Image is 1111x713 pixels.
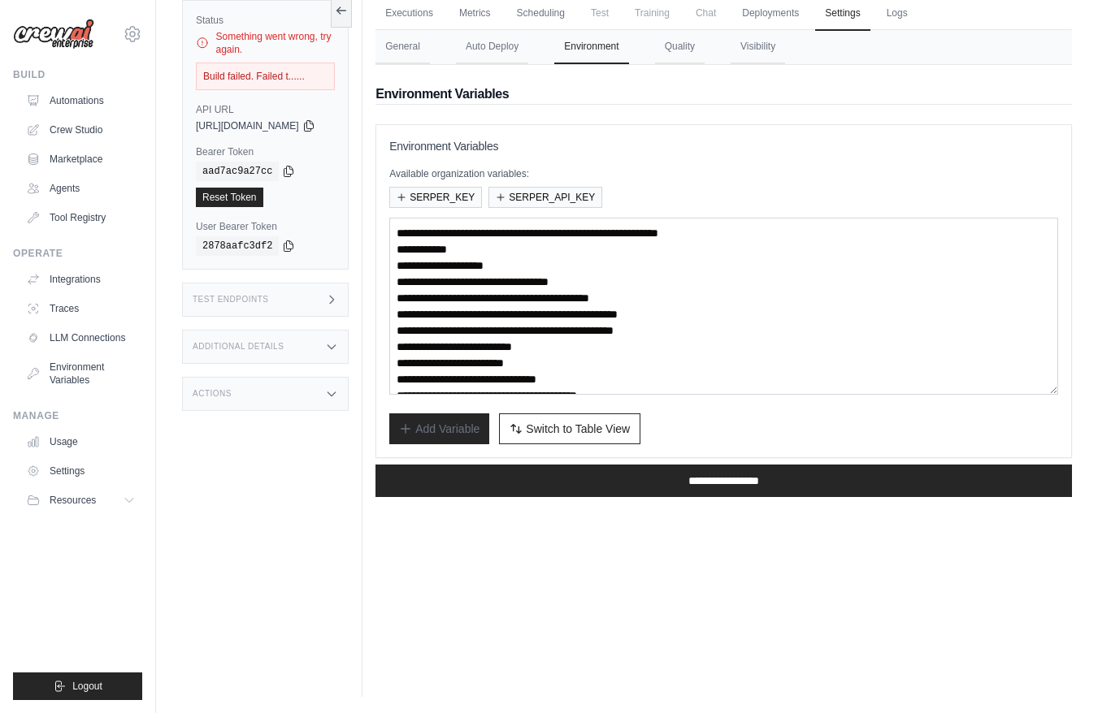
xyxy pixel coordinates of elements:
div: Operate [13,247,142,260]
a: Tool Registry [20,205,142,231]
button: Resources [20,487,142,513]
a: Automations [20,88,142,114]
button: Logout [13,672,142,700]
span: Resources [50,494,96,507]
label: Status [196,14,335,27]
a: Crew Studio [20,117,142,143]
a: Agents [20,175,142,201]
a: Reset Token [196,188,263,207]
h3: Test Endpoints [193,295,269,305]
a: Integrations [20,266,142,292]
h3: Additional Details [193,342,284,352]
a: Settings [20,458,142,484]
div: Build failed. Failed t...... [196,63,335,90]
h3: Environment Variables [389,138,1058,154]
p: Available organization variables: [389,167,1058,180]
label: API URL [196,103,335,116]
h2: Environment Variables [375,84,1072,104]
a: Traces [20,296,142,322]
code: 2878aafc3df2 [196,236,279,256]
button: Environment [554,30,628,64]
div: Something went wrong, try again. [196,30,335,56]
button: Visibility [731,30,785,64]
button: Add Variable [389,413,489,444]
button: Auto Deploy [456,30,528,64]
a: LLM Connections [20,325,142,351]
button: General [375,30,430,64]
div: Build [13,68,142,81]
div: Manage [13,409,142,422]
span: Switch to Table View [526,421,630,437]
label: Bearer Token [196,145,335,158]
span: Logout [72,680,102,693]
a: Marketplace [20,146,142,172]
img: Logo [13,19,94,50]
code: aad7ac9a27cc [196,162,279,181]
button: SERPER_KEY [389,187,482,208]
nav: Tabs [375,30,1072,64]
button: Switch to Table View [499,413,640,444]
a: Environment Variables [20,354,142,393]
a: Usage [20,429,142,455]
h3: Actions [193,389,232,399]
button: SERPER_API_KEY [488,187,602,208]
span: [URL][DOMAIN_NAME] [196,119,299,132]
button: Quality [655,30,705,64]
label: User Bearer Token [196,220,335,233]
